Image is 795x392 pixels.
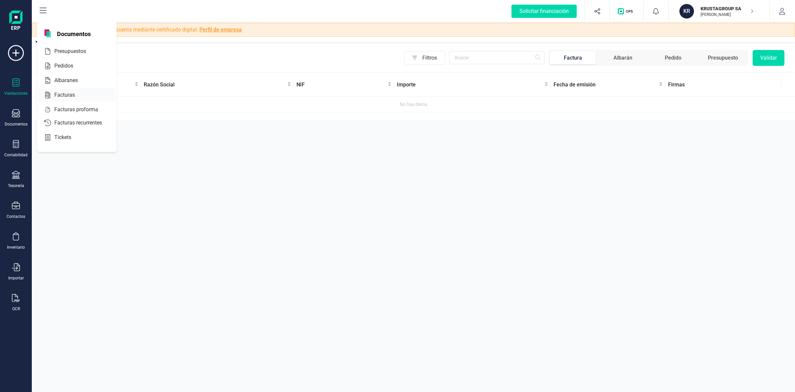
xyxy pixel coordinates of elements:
span: Tienes pendiente validar la cuenta mediante certificado digital. [52,26,242,34]
span: Fecha de emisión [554,81,658,89]
button: Filtros [404,51,445,65]
div: Albarán [613,54,632,62]
button: Validar [753,50,784,66]
button: Logo de OPS [614,1,639,22]
div: Inventario [7,245,25,250]
div: Factura [564,54,582,62]
p: [PERSON_NAME] [701,12,754,17]
div: Solicitar financiación [511,5,577,18]
span: Facturas recurrentes [52,119,114,127]
span: Pedidos [52,62,85,70]
img: Logo Finanedi [9,11,23,32]
th: Firmas [665,73,782,97]
span: Filtros [422,51,445,65]
input: Buscar [449,51,545,64]
span: NIF [296,81,386,89]
span: Facturas proforma [52,106,110,114]
span: Tickets [52,133,83,141]
div: Contabilidad [4,152,27,158]
p: KRUSTAGROUP SA [701,5,754,12]
div: Contactos [7,214,25,219]
span: Documentos [53,29,95,37]
button: Solicitar financiación [503,1,585,22]
span: Albaranes [52,76,90,84]
span: Importe [397,81,543,89]
div: Tesorería [8,183,24,188]
div: Documentos [5,122,27,127]
div: Presupuesto [708,54,738,62]
img: Logo de OPS [618,8,635,15]
span: Presupuestos [52,47,98,55]
span: Razón Social [144,81,286,89]
div: Importar [8,275,24,281]
button: KRKRUSTAGROUP SA[PERSON_NAME] [677,1,762,22]
div: KR [679,4,694,19]
div: No hay datos [34,101,792,108]
div: Pedido [665,54,681,62]
span: Facturas [52,91,87,99]
div: OCR [12,306,20,312]
div: Validaciones [4,91,27,96]
a: Perfil de empresa [199,26,242,33]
